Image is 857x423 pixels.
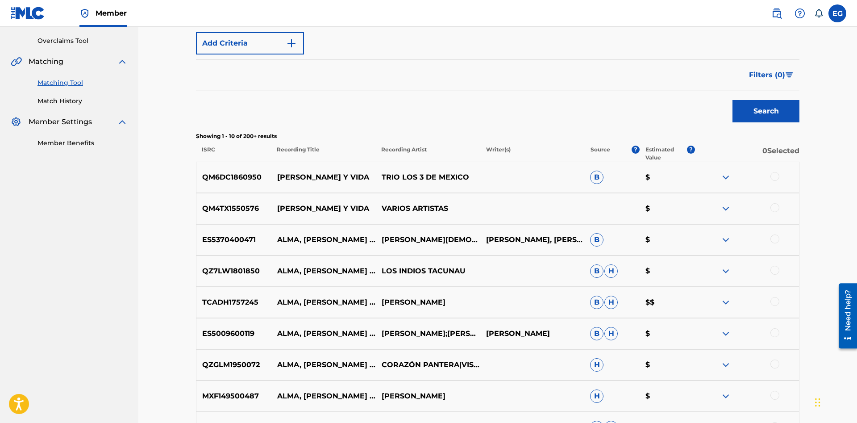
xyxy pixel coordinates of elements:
[828,4,846,22] div: User Menu
[29,56,63,67] span: Matching
[695,146,799,162] p: 0 Selected
[604,296,618,309] span: H
[720,391,731,402] img: expand
[271,266,376,276] p: ALMA, [PERSON_NAME] Y VIDA
[271,328,376,339] p: ALMA, [PERSON_NAME] Y VIDA
[196,32,304,54] button: Add Criteria
[286,38,297,49] img: 9d2ae6d4665cec9f34b9.svg
[744,64,799,86] button: Filters (0)
[720,235,731,245] img: expand
[196,297,271,308] p: TCADH1757245
[196,391,271,402] p: MXF149500487
[720,266,731,276] img: expand
[117,56,128,67] img: expand
[117,117,128,127] img: expand
[196,266,271,276] p: QZ7LW1801850
[11,117,21,127] img: Member Settings
[786,72,793,78] img: filter
[812,380,857,423] iframe: Chat Widget
[196,328,271,339] p: ES5009600119
[590,233,603,247] span: B
[815,389,820,416] div: Drag
[640,172,695,183] p: $
[196,360,271,370] p: QZGLM1950072
[37,36,128,46] a: Overclaims Tool
[271,235,376,245] p: ALMA, [PERSON_NAME] Y VIDA
[795,8,805,19] img: help
[11,56,22,67] img: Matching
[720,360,731,370] img: expand
[196,132,799,140] p: Showing 1 - 10 of 200+ results
[640,328,695,339] p: $
[590,296,603,309] span: B
[375,266,480,276] p: LOS INDIOS TACUNAU
[590,358,603,372] span: H
[720,328,731,339] img: expand
[832,279,857,353] iframe: Resource Center
[640,235,695,245] p: $
[591,146,610,162] p: Source
[590,327,603,340] span: B
[590,171,603,184] span: B
[640,266,695,276] p: $
[590,264,603,278] span: B
[96,8,127,18] span: Member
[196,203,271,214] p: QM4TX1550576
[29,117,92,127] span: Member Settings
[749,70,785,80] span: Filters ( 0 )
[37,138,128,148] a: Member Benefits
[271,172,376,183] p: [PERSON_NAME] Y VIDA
[645,146,686,162] p: Estimated Value
[375,328,480,339] p: [PERSON_NAME];[PERSON_NAME]
[375,391,480,402] p: [PERSON_NAME]
[37,96,128,106] a: Match History
[79,8,90,19] img: Top Rightsholder
[375,203,480,214] p: VARIOS ARTISTAS
[687,146,695,154] span: ?
[271,360,376,370] p: ALMA, [PERSON_NAME] Y VIDA
[271,391,376,402] p: ALMA, [PERSON_NAME] Y VIDA
[375,235,480,245] p: [PERSON_NAME][DEMOGRAPHIC_DATA] Y SU ACORDEON
[480,328,584,339] p: [PERSON_NAME]
[271,203,376,214] p: [PERSON_NAME] Y VIDA
[196,235,271,245] p: ES5370400471
[732,100,799,122] button: Search
[271,297,376,308] p: ALMA, [PERSON_NAME] Y VIDA
[814,9,823,18] div: Notifications
[771,8,782,19] img: search
[720,172,731,183] img: expand
[271,146,375,162] p: Recording Title
[720,203,731,214] img: expand
[640,203,695,214] p: $
[375,297,480,308] p: [PERSON_NAME]
[11,7,45,20] img: MLC Logo
[791,4,809,22] div: Help
[720,297,731,308] img: expand
[196,172,271,183] p: QM6DC1860950
[196,146,271,162] p: ISRC
[37,78,128,88] a: Matching Tool
[480,235,584,245] p: [PERSON_NAME], [PERSON_NAME]
[640,391,695,402] p: $
[375,172,480,183] p: TRIO LOS 3 DE MEXICO
[768,4,786,22] a: Public Search
[632,146,640,154] span: ?
[375,146,480,162] p: Recording Artist
[590,389,603,403] span: H
[604,264,618,278] span: H
[480,146,584,162] p: Writer(s)
[375,360,480,370] p: CORAZÓN PANTERA|VISBALI
[604,327,618,340] span: H
[640,360,695,370] p: $
[640,297,695,308] p: $$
